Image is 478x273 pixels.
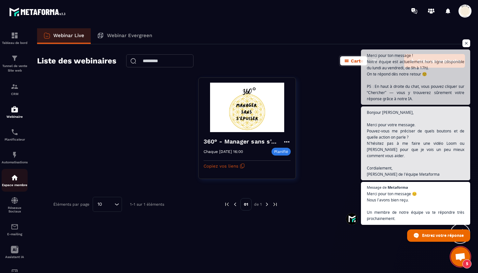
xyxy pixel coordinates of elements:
a: social-networksocial-networkRéseaux Sociaux [2,192,28,218]
p: Webinar Evergreen [107,33,152,38]
p: Tunnel de vente Site web [2,64,28,73]
button: Carte [340,56,367,65]
a: formationformationTableau de bord [2,27,28,49]
button: Copiez vos liens [204,161,245,171]
img: formation [11,54,19,62]
a: schedulerschedulerPlanificateur [2,123,28,146]
p: Chaque [DATE] 16:00 [204,149,243,154]
p: Planificateur [2,138,28,141]
p: Réseaux Sociaux [2,206,28,213]
p: 01 [240,198,252,211]
img: social-network [11,197,19,204]
img: scheduler [11,128,19,136]
a: Webinar Live [37,28,91,44]
img: automations [11,151,19,159]
a: formationformationCRM [2,78,28,101]
img: automations [11,105,19,113]
img: next [264,201,270,207]
a: formationformationTunnel de vente Site web [2,49,28,78]
p: 1-1 sur 1 éléments [130,202,164,207]
a: automationsautomationsWebinaire [2,101,28,123]
div: Search for option [93,197,122,212]
span: 5 [462,259,471,268]
img: webinar-background [204,83,291,132]
p: Automatisations [2,160,28,164]
h2: Liste des webinaires [37,54,116,67]
p: Webinaire [2,115,28,118]
a: automationsautomationsAutomatisations [2,146,28,169]
span: Merci pour ton message ! Notre équipe est actuellement hors ligne (disponible du lundi au vendred... [367,52,464,102]
img: email [11,223,19,231]
span: Carte [351,58,363,63]
span: Message de [367,185,387,189]
div: Ouvrir le chat [451,247,470,266]
input: Search for option [104,201,113,208]
img: formation [11,32,19,39]
p: Éléments par page [53,202,89,207]
span: Entrez votre réponse [422,230,464,241]
h4: 360° - Manager sans s'épuiser [204,137,283,146]
p: Espace membre [2,183,28,187]
img: prev [232,201,238,207]
img: logo [9,6,68,18]
img: prev [224,201,230,207]
span: Metaforma [388,185,408,189]
p: CRM [2,92,28,96]
span: Bonjour [PERSON_NAME], Merci pour votre message. Pouvez-vous me préciser de quels boutons et de q... [367,109,464,177]
span: 10 [95,201,104,208]
p: de 1 [254,202,262,207]
img: automations [11,174,19,182]
p: Assistant IA [2,255,28,259]
p: Planifié [272,148,291,156]
span: Merci pour ton message 😊 Nous l’avons bien reçu. Un membre de notre équipe va te répondre très pr... [367,191,464,222]
p: Webinar Live [53,33,84,38]
img: formation [11,83,19,90]
a: emailemailE-mailing [2,218,28,241]
a: automationsautomationsEspace membre [2,169,28,192]
a: Assistant IA [2,241,28,264]
p: E-mailing [2,232,28,236]
p: Tableau de bord [2,41,28,45]
img: next [272,201,278,207]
